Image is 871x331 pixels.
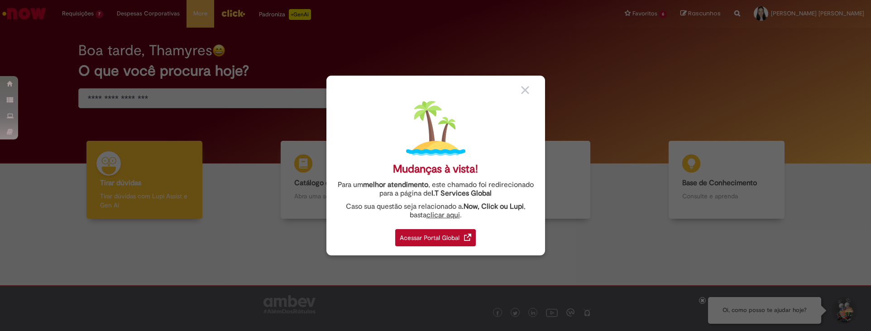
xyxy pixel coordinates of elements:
[393,163,478,176] div: Mudanças à vista!
[406,99,465,158] img: island.png
[521,86,529,94] img: close_button_grey.png
[333,181,538,198] div: Para um , este chamado foi redirecionado para a página de
[426,206,460,220] a: clicar aqui
[395,229,476,246] div: Acessar Portal Global
[363,180,428,189] strong: melhor atendimento
[333,202,538,220] div: Caso sua questão seja relacionado a , basta .
[464,234,471,241] img: redirect_link.png
[431,184,492,198] a: I.T Services Global
[395,224,476,246] a: Acessar Portal Global
[462,202,524,211] strong: .Now, Click ou Lupi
